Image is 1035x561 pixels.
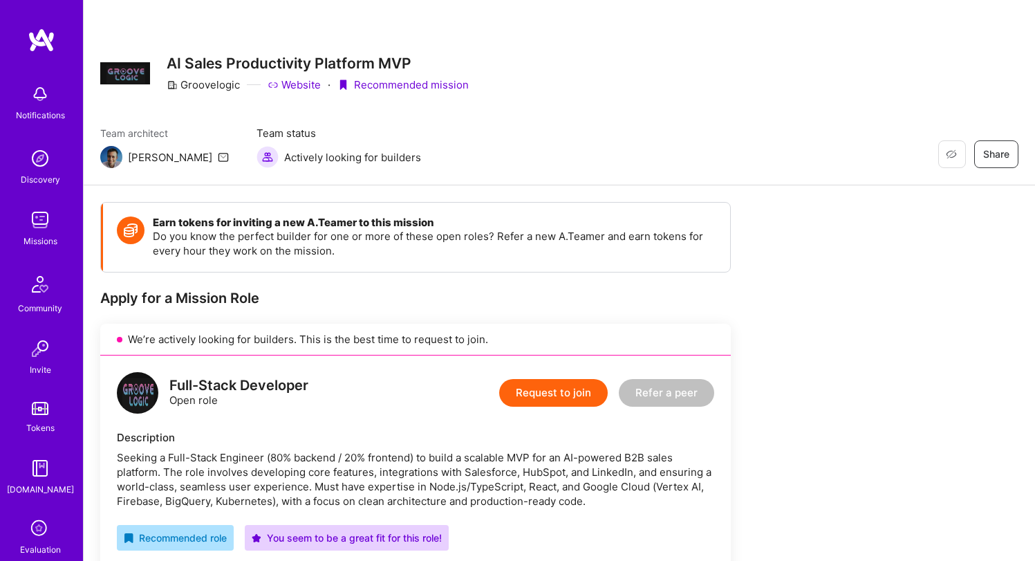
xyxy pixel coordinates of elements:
[100,126,229,140] span: Team architect
[26,335,54,362] img: Invite
[124,533,133,543] i: icon RecommendedBadge
[169,378,308,407] div: Open role
[100,324,731,356] div: We’re actively looking for builders. This is the best time to request to join.
[337,77,469,92] div: Recommended mission
[284,150,421,165] span: Actively looking for builders
[26,80,54,108] img: bell
[499,379,608,407] button: Request to join
[28,28,55,53] img: logo
[20,542,61,557] div: Evaluation
[167,80,178,91] i: icon CompanyGray
[27,516,53,542] i: icon SelectionTeam
[337,80,348,91] i: icon PurpleRibbon
[117,430,714,445] div: Description
[252,531,442,545] div: You seem to be a great fit for this role!
[26,421,55,435] div: Tokens
[26,454,54,482] img: guide book
[983,147,1009,161] span: Share
[24,234,57,248] div: Missions
[257,126,421,140] span: Team status
[218,151,229,163] i: icon Mail
[167,77,240,92] div: Groovelogic
[328,77,330,92] div: ·
[7,482,74,497] div: [DOMAIN_NAME]
[974,140,1018,168] button: Share
[100,289,731,307] div: Apply for a Mission Role
[252,533,261,543] i: icon PurpleStar
[117,450,714,508] div: Seeking a Full-Stack Engineer (80% backend / 20% frontend) to build a scalable MVP for an AI-powe...
[18,301,62,315] div: Community
[268,77,321,92] a: Website
[128,150,212,165] div: [PERSON_NAME]
[257,146,279,168] img: Actively looking for builders
[167,55,469,72] h3: AI Sales Productivity Platform MVP
[26,145,54,172] img: discovery
[32,402,48,415] img: tokens
[169,378,308,393] div: Full-Stack Developer
[100,62,150,84] img: Company Logo
[153,217,716,229] h4: Earn tokens for inviting a new A.Teamer to this mission
[619,379,714,407] button: Refer a peer
[946,149,957,160] i: icon EyeClosed
[24,268,57,301] img: Community
[100,146,122,168] img: Team Architect
[117,217,144,244] img: Token icon
[26,206,54,234] img: teamwork
[21,172,60,187] div: Discovery
[153,229,716,258] p: Do you know the perfect builder for one or more of these open roles? Refer a new A.Teamer and ear...
[117,372,158,414] img: logo
[124,531,227,545] div: Recommended role
[16,108,65,122] div: Notifications
[30,362,51,377] div: Invite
